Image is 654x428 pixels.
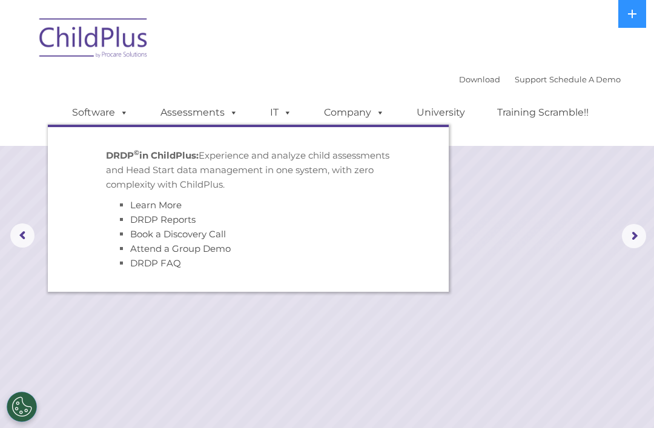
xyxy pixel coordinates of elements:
a: Learn More [130,199,182,211]
strong: DRDP in ChildPlus: [106,150,199,161]
p: Experience and analyze child assessments and Head Start data management in one system, with zero ... [106,148,391,192]
font: | [459,74,621,84]
a: Attend a Group Demo [130,243,231,254]
iframe: Chat Widget [450,297,654,428]
a: Assessments [148,100,250,125]
a: DRDP FAQ [130,257,181,269]
button: Cookies Settings [7,392,37,422]
a: Support [515,74,547,84]
a: Company [312,100,397,125]
a: IT [258,100,304,125]
img: ChildPlus by Procare Solutions [33,10,154,70]
sup: © [134,148,139,157]
a: Download [459,74,500,84]
a: Training Scramble!! [485,100,601,125]
a: Software [60,100,140,125]
a: University [405,100,477,125]
a: Schedule A Demo [549,74,621,84]
a: Book a Discovery Call [130,228,226,240]
a: DRDP Reports [130,214,196,225]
